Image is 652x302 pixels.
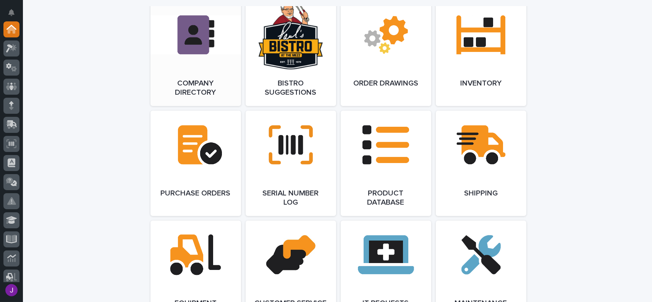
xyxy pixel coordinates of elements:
a: Company Directory [150,1,241,106]
a: Inventory [436,1,526,106]
a: Order Drawings [341,1,431,106]
a: Serial Number Log [246,111,336,216]
a: Shipping [436,111,526,216]
button: users-avatar [3,282,19,298]
a: Product Database [341,111,431,216]
a: Purchase Orders [150,111,241,216]
a: Bistro Suggestions [246,1,336,106]
button: Notifications [3,5,19,21]
div: Notifications [10,9,19,21]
